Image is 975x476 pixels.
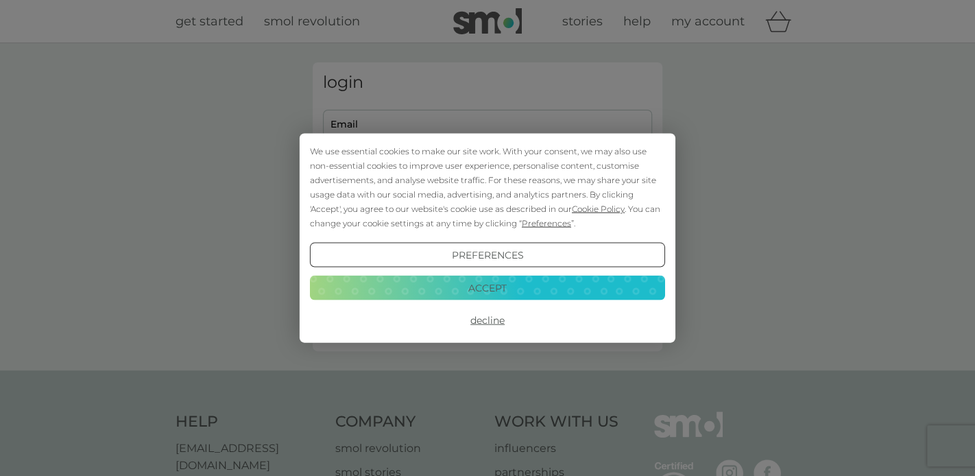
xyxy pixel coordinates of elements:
[310,243,665,267] button: Preferences
[522,218,571,228] span: Preferences
[300,134,675,343] div: Cookie Consent Prompt
[572,204,625,214] span: Cookie Policy
[310,144,665,230] div: We use essential cookies to make our site work. With your consent, we may also use non-essential ...
[310,308,665,333] button: Decline
[310,275,665,300] button: Accept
